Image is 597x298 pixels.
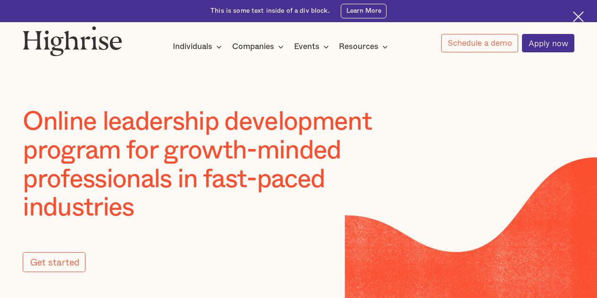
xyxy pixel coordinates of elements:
div: Companies [232,41,286,52]
div: Individuals [173,41,225,52]
h1: Online leadership development program for growth-minded professionals in fast-paced industries [23,108,425,223]
div: Events [294,41,332,52]
div: Individuals [173,41,212,52]
img: Cross icon [573,11,584,22]
a: Schedule a demo [441,34,518,52]
a: Get started [23,252,85,272]
img: Highrise logo [23,26,122,56]
a: Learn More [341,4,387,18]
div: Resources [339,41,378,52]
a: Apply now [522,34,574,52]
div: Events [294,41,320,52]
div: Companies [232,41,274,52]
div: Resources [339,41,391,52]
div: This is some text inside of a div block. [210,7,330,16]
